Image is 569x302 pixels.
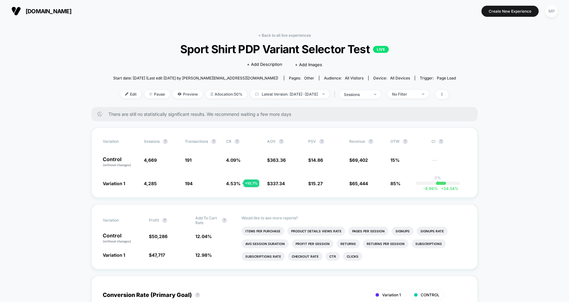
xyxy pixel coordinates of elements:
[242,239,289,248] li: Avg Session Duration
[185,181,193,186] span: 194
[543,5,560,18] button: MP
[343,252,362,261] li: Clicks
[195,216,219,225] span: Add To Cart Rate
[324,76,364,80] div: Audience:
[311,181,323,186] span: 15.27
[392,227,413,236] li: Signups
[392,92,417,97] div: No Filter
[211,139,216,144] button: ?
[481,6,539,17] button: Create New Experience
[288,252,322,261] li: Checkout Rate
[417,227,448,236] li: Signups Rate
[242,227,284,236] li: Items Per Purchase
[270,157,286,163] span: 363.36
[144,181,157,186] span: 4,285
[349,139,365,144] span: Revenue
[423,186,438,191] span: -8.96 %
[103,233,143,244] p: Control
[163,139,168,144] button: ?
[149,218,159,223] span: Profit
[368,139,373,144] button: ?
[11,6,21,16] img: Visually logo
[185,157,192,163] span: 191
[152,252,165,258] span: 47,717
[292,239,333,248] li: Profit Per Session
[242,216,466,220] p: Would like to see more reports?
[322,93,325,95] img: end
[437,180,438,185] p: |
[390,139,425,144] span: OTW
[295,62,322,67] span: + Add Images
[319,139,324,144] button: ?
[438,186,458,191] span: 34.54 %
[149,234,168,239] span: $
[311,157,323,163] span: 14.86
[113,76,278,80] span: Start date: [DATE] (Last edit [DATE] by [PERSON_NAME][EMAIL_ADDRESS][DOMAIN_NAME])
[337,239,360,248] li: Returns
[162,218,167,223] button: ?
[333,90,339,99] span: |
[144,157,157,163] span: 4,669
[195,293,200,298] button: ?
[108,111,465,117] span: There are still no statistically significant results. We recommend waiting a few more days
[437,76,456,80] span: Page Load
[267,157,286,163] span: $
[420,76,456,80] div: Trigger:
[255,92,259,96] img: calendar
[441,186,444,191] span: +
[247,61,282,68] span: + Add Description
[308,157,323,163] span: $
[226,181,241,186] span: 4.53 %
[103,181,125,186] span: Variation 1
[173,90,203,98] span: Preview
[103,157,138,167] p: Control
[368,76,415,80] span: Device:
[349,157,368,163] span: $
[287,227,345,236] li: Product Details Views Rate
[267,181,285,186] span: $
[9,6,73,16] button: [DOMAIN_NAME]
[149,252,165,258] span: $
[390,76,410,80] span: all devices
[185,139,208,144] span: Transactions
[26,8,71,15] span: [DOMAIN_NAME]
[144,90,170,98] span: Pause
[226,139,231,144] span: CR
[344,92,369,97] div: sessions
[412,239,446,248] li: Subscriptions
[152,234,168,239] span: 50,286
[422,93,424,95] img: end
[308,181,323,186] span: $
[349,181,368,186] span: $
[103,252,125,258] span: Variation 1
[242,252,285,261] li: Subscriptions Rate
[206,90,247,98] span: Allocation: 50%
[545,5,558,17] div: MP
[438,139,444,144] button: ?
[195,252,212,258] span: 12.98 %
[243,179,259,187] div: + 10.7 %
[125,92,128,96] img: edit
[258,33,311,38] a: < Back to all live experiences
[211,92,213,96] img: rebalance
[103,139,138,144] span: Variation
[304,76,314,80] span: other
[270,181,285,186] span: 337.34
[373,46,389,53] p: LIVE
[195,234,212,239] span: 12.04 %
[103,216,138,225] span: Variation
[374,94,376,95] img: end
[120,90,141,98] span: Edit
[352,181,368,186] span: 65,444
[431,158,466,167] span: ---
[390,157,400,163] span: 15%
[235,139,240,144] button: ?
[279,139,284,144] button: ?
[103,163,131,167] span: (without changes)
[435,175,441,180] p: 0%
[363,239,408,248] li: Returns Per Session
[103,239,131,243] span: (without changes)
[149,92,152,96] img: end
[267,139,276,144] span: AOV
[326,252,340,261] li: Ctr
